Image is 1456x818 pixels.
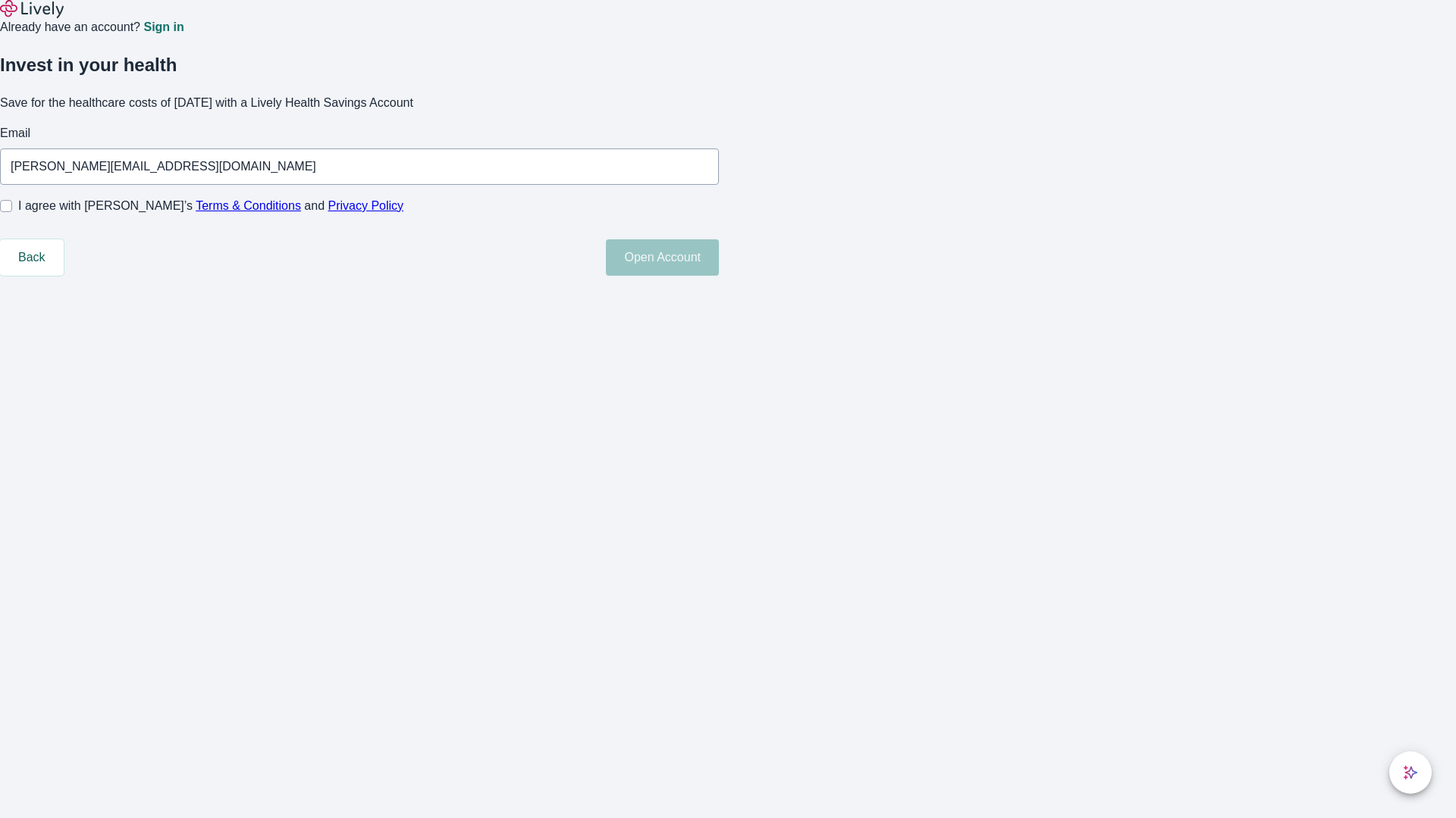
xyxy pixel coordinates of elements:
[1403,765,1418,780] svg: Lively AI Assistant
[1389,751,1432,794] button: chat
[328,199,404,212] a: Privacy Policy
[196,199,301,212] a: Terms & Conditions
[143,21,184,33] a: Sign in
[18,197,403,215] span: I agree with [PERSON_NAME]’s and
